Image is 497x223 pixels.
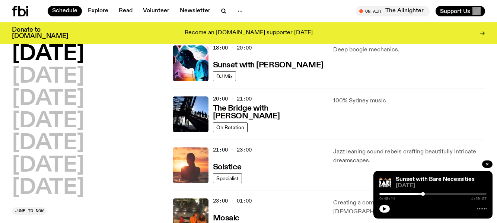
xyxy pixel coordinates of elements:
[138,6,174,16] a: Volunteer
[185,30,313,36] p: Become an [DOMAIN_NAME] supporter [DATE]
[213,162,241,171] a: Solstice
[396,176,475,182] a: Sunset with Bare Necessities
[356,6,430,16] button: On AirThe Allnighter
[379,177,391,189] img: Bare Necessities
[213,122,248,132] a: On Rotation
[48,6,82,16] a: Schedule
[213,61,324,69] h3: Sunset with [PERSON_NAME]
[436,6,485,16] button: Support Us
[216,124,244,130] span: On Rotation
[213,173,242,183] a: Specialist
[12,207,47,215] button: Jump to now
[12,44,84,65] button: [DATE]
[173,45,208,81] img: Simon Caldwell stands side on, looking downwards. He has headphones on. Behind him is a brightly ...
[333,96,485,105] p: 100% Sydney music
[213,71,236,81] a: DJ Mix
[213,95,252,102] span: 20:00 - 21:00
[213,163,241,171] h3: Solstice
[396,183,487,189] span: [DATE]
[213,214,239,222] h3: Mosaic
[173,96,208,132] img: People climb Sydney's Harbour Bridge
[83,6,113,16] a: Explore
[12,178,84,198] button: [DATE]
[175,6,215,16] a: Newsletter
[216,73,233,79] span: DJ Mix
[213,213,239,222] a: Mosaic
[12,155,84,176] button: [DATE]
[379,197,395,201] span: 0:48:44
[440,8,470,15] span: Support Us
[471,197,487,201] span: 1:59:57
[213,103,325,120] a: The Bridge with [PERSON_NAME]
[333,45,485,54] p: Deep boogie mechanics.
[216,175,239,181] span: Specialist
[12,89,84,109] button: [DATE]
[213,105,325,120] h3: The Bridge with [PERSON_NAME]
[333,198,485,216] p: Creating a community for Middle Eastern, [DEMOGRAPHIC_DATA], and African Culture.
[213,146,252,153] span: 21:00 - 23:00
[12,66,84,87] button: [DATE]
[213,44,252,51] span: 18:00 - 20:00
[173,147,208,183] img: A girl standing in the ocean as waist level, staring into the rise of the sun.
[213,197,252,204] span: 23:00 - 01:00
[15,209,44,213] span: Jump to now
[12,111,84,132] button: [DATE]
[12,133,84,154] button: [DATE]
[213,60,324,69] a: Sunset with [PERSON_NAME]
[114,6,137,16] a: Read
[12,27,68,39] h3: Donate to [DOMAIN_NAME]
[333,147,485,165] p: Jazz leaning sound rebels crafting beautifully intricate dreamscapes.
